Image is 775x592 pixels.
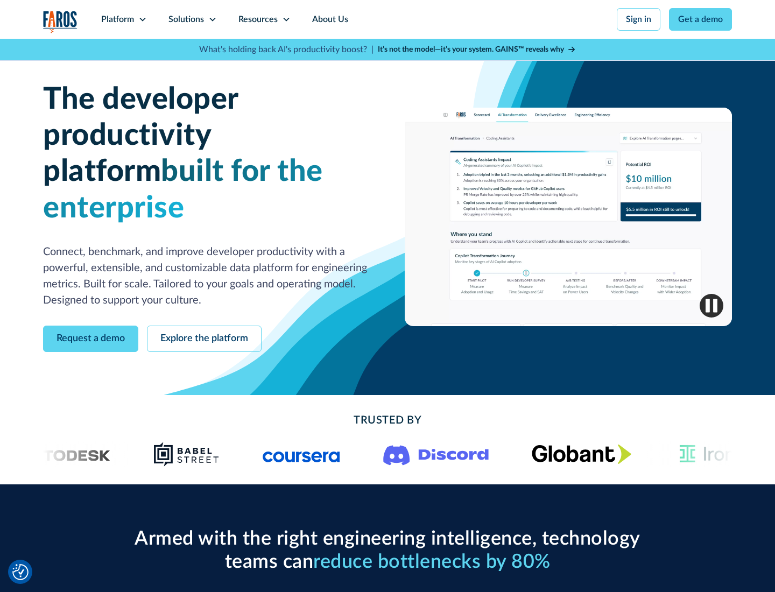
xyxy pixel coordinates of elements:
[12,564,29,580] img: Revisit consent button
[617,8,660,31] a: Sign in
[532,444,631,464] img: Globant's logo
[313,552,551,572] span: reduce bottlenecks by 80%
[101,13,134,26] div: Platform
[199,43,374,56] p: What's holding back AI's productivity boost? |
[43,326,138,352] a: Request a demo
[153,441,220,467] img: Babel Street logo png
[43,244,370,308] p: Connect, benchmark, and improve developer productivity with a powerful, extensible, and customiza...
[263,446,340,463] img: Logo of the online learning platform Coursera.
[378,44,576,55] a: It’s not the model—it’s your system. GAINS™ reveals why
[43,11,77,33] a: home
[129,412,646,428] h2: Trusted By
[238,13,278,26] div: Resources
[378,46,564,53] strong: It’s not the model—it’s your system. GAINS™ reveals why
[700,294,723,318] img: Pause video
[12,564,29,580] button: Cookie Settings
[43,11,77,33] img: Logo of the analytics and reporting company Faros.
[147,326,262,352] a: Explore the platform
[43,157,323,223] span: built for the enterprise
[168,13,204,26] div: Solutions
[669,8,732,31] a: Get a demo
[129,527,646,574] h2: Armed with the right engineering intelligence, technology teams can
[383,443,489,466] img: Logo of the communication platform Discord.
[43,82,370,227] h1: The developer productivity platform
